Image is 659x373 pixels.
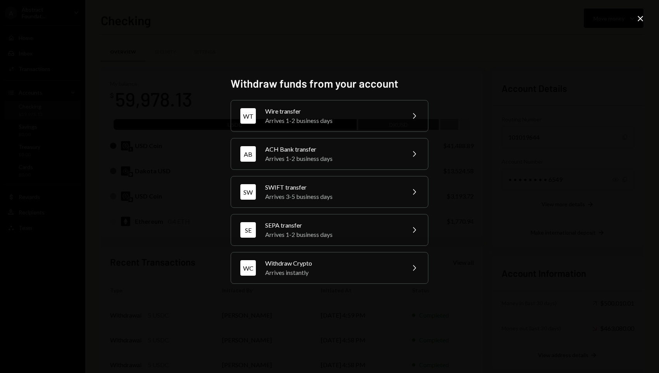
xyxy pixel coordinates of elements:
[265,154,400,163] div: Arrives 1-2 business days
[231,176,428,208] button: SWSWIFT transferArrives 3-5 business days
[265,259,400,268] div: Withdraw Crypto
[231,100,428,132] button: WTWire transferArrives 1-2 business days
[265,268,400,277] div: Arrives instantly
[240,222,256,238] div: SE
[265,221,400,230] div: SEPA transfer
[265,116,400,125] div: Arrives 1-2 business days
[265,183,400,192] div: SWIFT transfer
[265,145,400,154] div: ACH Bank transfer
[265,192,400,201] div: Arrives 3-5 business days
[265,230,400,239] div: Arrives 1-2 business days
[231,138,428,170] button: ABACH Bank transferArrives 1-2 business days
[231,214,428,246] button: SESEPA transferArrives 1-2 business days
[240,146,256,162] div: AB
[240,260,256,276] div: WC
[240,184,256,200] div: SW
[240,108,256,124] div: WT
[231,252,428,284] button: WCWithdraw CryptoArrives instantly
[265,107,400,116] div: Wire transfer
[231,76,428,91] h2: Withdraw funds from your account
